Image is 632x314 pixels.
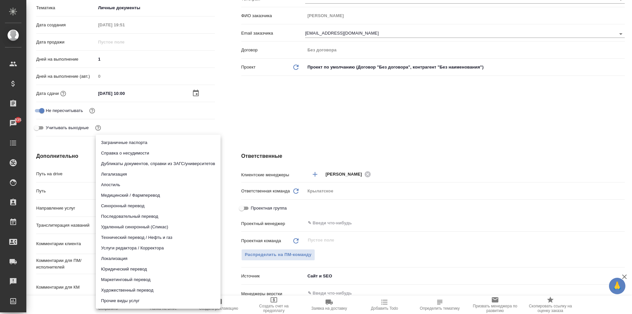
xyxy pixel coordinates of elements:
li: Легализация [96,169,221,180]
li: Юридический перевод [96,264,221,274]
li: Прочие виды услуг [96,296,221,306]
li: Локализация [96,253,221,264]
li: Дубликаты документов, справки из ЗАГС/университетов [96,158,221,169]
li: Художественный перевод [96,285,221,296]
li: Услуги редактора / Корректора [96,243,221,253]
li: Удаленный синхронный (Спикас) [96,222,221,232]
li: Заграничные паспорта [96,137,221,148]
li: Медицинский / Фармперевод [96,190,221,201]
li: Маркетинговый перевод [96,274,221,285]
li: Апостиль [96,180,221,190]
li: Последовательный перевод [96,211,221,222]
li: Справка о несудимости [96,148,221,158]
li: Синхронный перевод [96,201,221,211]
li: Технический перевод / Нефть и газ [96,232,221,243]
